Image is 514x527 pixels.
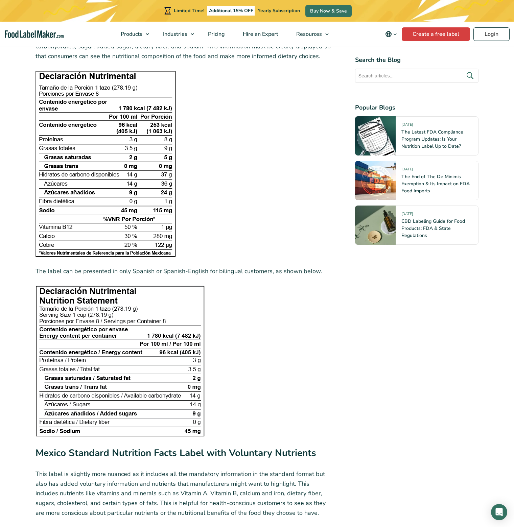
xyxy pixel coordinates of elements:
[112,22,153,47] a: Products
[401,129,463,149] a: The Latest FDA Compliance Program Updates: Is Your Nutrition Label Up to Date?
[161,30,188,38] span: Industries
[199,22,232,47] a: Pricing
[401,122,413,130] span: [DATE]
[401,173,470,194] a: The End of The De Minimis Exemption & Its Impact on FDA Food Imports
[241,30,279,38] span: Hire an Expert
[305,5,352,17] a: Buy Now & Save
[473,27,510,41] a: Login
[491,504,507,520] div: Open Intercom Messenger
[258,7,300,14] span: Yearly Subscription
[36,447,316,459] strong: Mexico Standard Nutrition Facts Label with Voluntary Nutrients
[355,103,478,112] h4: Popular Blogs
[355,55,478,65] h4: Search the Blog
[36,266,333,276] p: The label can be presented in only Spanish or Spanish-English for bilingual customers, as shown b...
[174,7,204,14] span: Limited Time!
[401,211,413,219] span: [DATE]
[206,30,226,38] span: Pricing
[380,27,402,41] button: Change language
[402,27,470,41] a: Create a free label
[294,30,323,38] span: Resources
[355,69,478,83] input: Search articles...
[5,30,64,38] a: Food Label Maker homepage
[36,469,333,518] p: This label is slightly more nuanced as it includes all the mandatory information in the standard ...
[234,22,286,47] a: Hire an Expert
[401,167,413,174] span: [DATE]
[154,22,197,47] a: Industries
[401,218,465,239] a: CBD Labeling Guide for Food Products: FDA & State Regulations
[119,30,143,38] span: Products
[287,22,332,47] a: Resources
[207,6,255,16] span: Additional 15% OFF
